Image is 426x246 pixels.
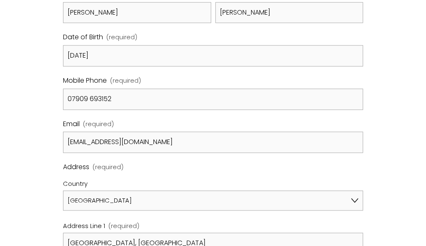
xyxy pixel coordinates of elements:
[63,177,363,190] div: Country
[106,32,137,43] span: (required)
[110,75,141,86] span: (required)
[83,119,114,130] span: (required)
[63,190,363,211] select: Country
[63,31,103,43] span: Date of Birth
[63,118,80,130] span: Email
[63,75,107,87] span: Mobile Phone
[93,164,124,170] span: (required)
[63,221,363,233] div: Address Line 1
[108,223,139,229] span: (required)
[63,161,89,173] span: Address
